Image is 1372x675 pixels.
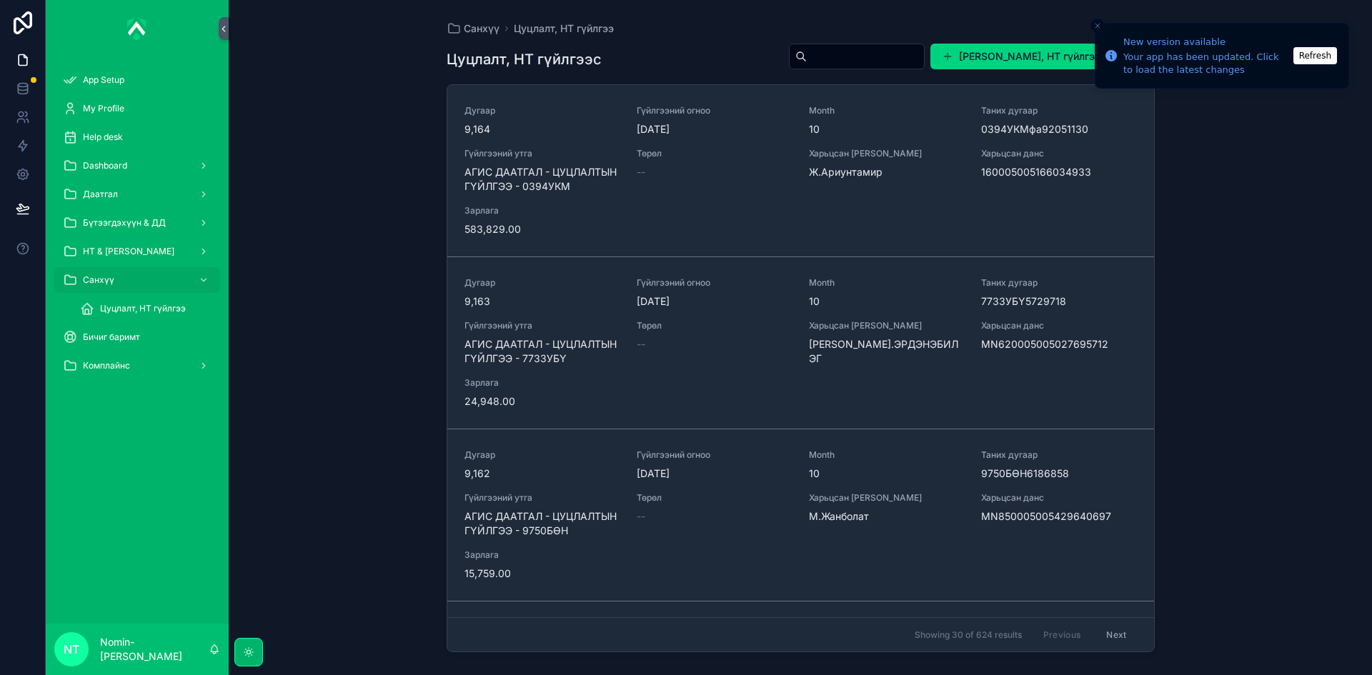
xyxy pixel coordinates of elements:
[83,131,123,143] span: Help desk
[447,429,1154,601] a: Дугаар9,162Гүйлгээний огноо[DATE]Month10Таних дугаар9750БӨН6186858Гүйлгээний утгаАГИС ДААТГАЛ - Ц...
[54,239,220,264] a: НТ & [PERSON_NAME]
[464,105,620,116] span: Дугаар
[464,394,620,409] span: 24,948.00
[100,303,186,314] span: Цуцлалт, НТ гүйлгээ
[637,466,792,481] span: [DATE]
[464,449,620,461] span: Дугаар
[981,165,1136,179] span: 160005005166034933
[447,49,602,69] h1: Цуцлалт, НТ гүйлгээс
[64,641,79,658] span: NT
[54,124,220,150] a: Help desk
[464,205,620,216] span: Зарлага
[464,122,620,136] span: 9,164
[637,165,645,179] span: --
[809,337,964,366] span: [PERSON_NAME].ЭРДЭНЭБИЛЭГ
[637,122,792,136] span: [DATE]
[464,549,620,561] span: Зарлага
[83,274,114,286] span: Санхүү
[809,466,964,481] span: 10
[981,449,1136,461] span: Таних дугаар
[83,160,127,171] span: Dashboard
[54,324,220,350] a: Бичиг баримт
[83,360,130,371] span: Комплайнс
[447,257,1154,429] a: Дугаар9,163Гүйлгээний огноо[DATE]Month10Таних дугаар7733УБҮ5729718Гүйлгээний утгаАГИС ДААТГАЛ - Ц...
[1096,624,1136,646] button: Next
[981,320,1136,331] span: Харьцсан данс
[46,57,229,397] div: scrollable content
[981,105,1136,116] span: Таних дугаар
[54,67,220,93] a: App Setup
[1293,47,1337,64] button: Refresh
[464,277,620,289] span: Дугаар
[83,103,124,114] span: My Profile
[54,353,220,379] a: Комплайнс
[54,210,220,236] a: Бүтээгдэхүүн & ДД
[54,96,220,121] a: My Profile
[447,85,1154,257] a: Дугаар9,164Гүйлгээний огноо[DATE]Month10Таних дугаар0394УКМфа92051130Гүйлгээний утгаАГИС ДААТГАЛ ...
[1123,35,1289,49] div: New version available
[809,449,964,461] span: Month
[809,320,964,331] span: Харьцсан [PERSON_NAME]
[981,492,1136,504] span: Харьцсан данс
[981,294,1136,309] span: 7733УБҮ5729718
[809,492,964,504] span: Харьцсан [PERSON_NAME]
[71,296,220,321] a: Цуцлалт, НТ гүйлгээ
[1123,51,1289,76] div: Your app has been updated. Click to load the latest changes
[54,181,220,207] a: Даатгал
[637,337,645,351] span: --
[83,217,166,229] span: Бүтээгдэхүүн & ДД
[464,566,620,581] span: 15,759.00
[809,165,964,179] span: Ж.Ариунтамир
[464,21,499,36] span: Санхүү
[637,105,792,116] span: Гүйлгээний огноо
[100,635,209,664] p: Nomin-[PERSON_NAME]
[54,267,220,293] a: Санхүү
[464,492,620,504] span: Гүйлгээний утга
[981,509,1136,524] span: MN850005005429640697
[83,246,174,257] span: НТ & [PERSON_NAME]
[464,377,620,389] span: Зарлага
[637,320,792,331] span: Төрөл
[637,492,792,504] span: Төрөл
[464,148,620,159] span: Гүйлгээний утга
[54,153,220,179] a: Dashboard
[809,148,964,159] span: Харьцсан [PERSON_NAME]
[464,320,620,331] span: Гүйлгээний утга
[83,189,118,200] span: Даатгал
[809,122,964,136] span: 10
[127,17,147,40] img: App logo
[809,294,964,309] span: 10
[637,294,792,309] span: [DATE]
[464,222,620,236] span: 583,829.00
[637,509,645,524] span: --
[83,331,140,343] span: Бичиг баримт
[637,277,792,289] span: Гүйлгээний огноо
[637,148,792,159] span: Төрөл
[637,449,792,461] span: Гүйлгээний огноо
[809,277,964,289] span: Month
[809,105,964,116] span: Month
[981,466,1136,481] span: 9750БӨН6186858
[464,165,620,194] span: АГИС ДААТГАЛ - ЦУЦЛАЛТЫН ГҮЙЛГЭЭ - 0394УКМ
[981,337,1136,351] span: MN620005005027695712
[464,337,620,366] span: АГИС ДААТГАЛ - ЦУЦЛАЛТЫН ГҮЙЛГЭЭ - 7733УБҮ
[464,294,620,309] span: 9,163
[981,122,1136,136] span: 0394УКМфа92051130
[464,466,620,481] span: 9,162
[915,629,1022,641] span: Showing 30 of 624 results
[1090,19,1105,33] button: Close toast
[809,509,964,524] span: М.Жанболат
[981,277,1136,289] span: Таних дугаар
[464,509,620,538] span: АГИС ДААТГАЛ - ЦУЦЛАЛТЫН ГҮЙЛГЭЭ - 9750БӨН
[83,74,124,86] span: App Setup
[447,21,499,36] a: Санхүү
[514,21,614,36] a: Цуцлалт, НТ гүйлгээ
[981,148,1136,159] span: Харьцсан данс
[930,44,1155,69] button: [PERSON_NAME], НТ гүйлгээ оруулах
